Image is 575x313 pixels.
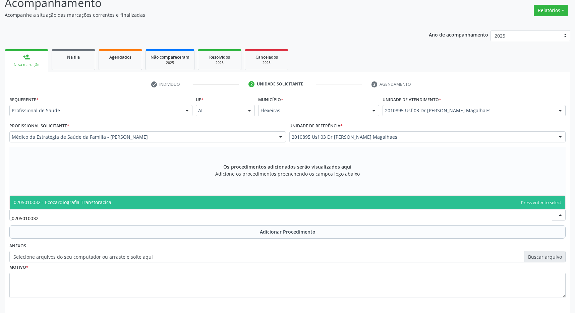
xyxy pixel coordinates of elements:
label: Município [258,95,283,105]
span: 0205010032 - Ecocardiografia Transtoracica [14,199,111,205]
span: Adicionar Procedimento [260,228,315,235]
button: Relatórios [534,5,568,16]
span: Agendados [109,54,131,60]
span: 2010895 Usf 03 Dr [PERSON_NAME] Magalhaes [292,134,552,140]
p: Acompanhe a situação das marcações correntes e finalizadas [5,11,401,18]
span: Na fila [67,54,80,60]
span: Profissional de Saúde [12,107,179,114]
button: Adicionar Procedimento [9,225,566,239]
span: AL [198,107,241,114]
div: 2025 [203,60,236,65]
span: Flexeiras [261,107,365,114]
span: Resolvidos [209,54,230,60]
label: Unidade de referência [289,121,343,131]
span: Os procedimentos adicionados serão visualizados aqui [223,163,351,170]
div: person_add [23,53,30,61]
label: Unidade de atendimento [383,95,441,105]
span: Cancelados [255,54,278,60]
div: Unidade solicitante [257,81,303,87]
span: Adicione os procedimentos preenchendo os campos logo abaixo [215,170,360,177]
p: Ano de acompanhamento [429,30,488,39]
span: Não compareceram [151,54,189,60]
label: Motivo [9,262,28,273]
div: 2025 [151,60,189,65]
div: 2 [248,81,254,87]
label: Anexos [9,241,26,251]
span: Médico da Estratégia de Saúde da Família - [PERSON_NAME] [12,134,272,140]
span: 2010895 Usf 03 Dr [PERSON_NAME] Magalhaes [385,107,552,114]
label: Requerente [9,95,39,105]
div: 2025 [250,60,283,65]
label: UF [196,95,204,105]
div: Nova marcação [9,62,44,67]
input: Buscar por procedimento [12,211,552,225]
label: Profissional Solicitante [9,121,69,131]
